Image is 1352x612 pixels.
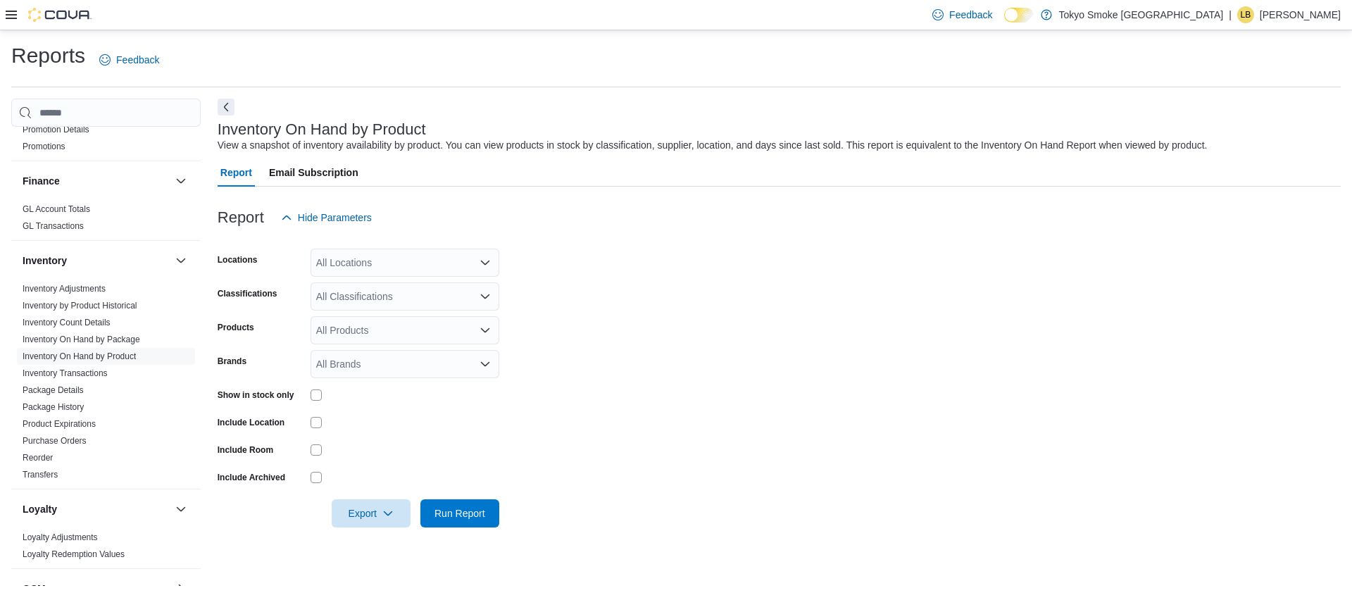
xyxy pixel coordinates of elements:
a: Purchase Orders [23,436,87,446]
div: Inventory [11,280,201,489]
button: Next [218,99,234,115]
h3: OCM [23,582,46,596]
span: Inventory Adjustments [23,283,106,294]
a: Loyalty Adjustments [23,532,98,542]
button: Run Report [420,499,499,527]
span: Reorder [23,452,53,463]
button: Open list of options [480,257,491,268]
h3: Inventory [23,254,67,268]
span: Hide Parameters [298,211,372,225]
span: Inventory On Hand by Package [23,334,140,345]
button: Loyalty [173,501,189,518]
label: Include Room [218,444,273,456]
a: Promotions [23,142,65,151]
button: Finance [173,173,189,189]
div: Lindsay Belford [1237,6,1254,23]
input: Dark Mode [1004,8,1034,23]
label: Include Location [218,417,284,428]
button: Loyalty [23,502,170,516]
h3: Loyalty [23,502,57,516]
button: Hide Parameters [275,204,377,232]
label: Locations [218,254,258,266]
a: Feedback [927,1,998,29]
label: Products [218,322,254,333]
span: Transfers [23,469,58,480]
span: GL Transactions [23,220,84,232]
label: Include Archived [218,472,285,483]
a: Inventory Count Details [23,318,111,327]
p: [PERSON_NAME] [1260,6,1341,23]
button: Open list of options [480,325,491,336]
div: Discounts & Promotions [11,104,201,161]
span: Feedback [949,8,992,22]
a: GL Transactions [23,221,84,231]
a: GL Account Totals [23,204,90,214]
div: Finance [11,201,201,240]
button: Inventory [23,254,170,268]
span: Package History [23,401,84,413]
button: Export [332,499,411,527]
a: Inventory On Hand by Package [23,335,140,344]
a: Package History [23,402,84,412]
span: Loyalty Adjustments [23,532,98,543]
a: Inventory Transactions [23,368,108,378]
span: Loyalty Redemption Values [23,549,125,560]
a: Promotion Details [23,125,89,135]
a: Loyalty Redemption Values [23,549,125,559]
button: OCM [173,580,189,597]
button: Open list of options [480,358,491,370]
a: Reorder [23,453,53,463]
div: View a snapshot of inventory availability by product. You can view products in stock by classific... [218,138,1208,153]
span: Inventory Transactions [23,368,108,379]
span: Run Report [434,506,485,520]
span: Report [220,158,252,187]
a: Feedback [94,46,165,74]
span: Feedback [116,53,159,67]
span: Export [340,499,402,527]
a: Package Details [23,385,84,395]
span: Inventory On Hand by Product [23,351,136,362]
span: Purchase Orders [23,435,87,446]
button: Inventory [173,252,189,269]
img: Cova [28,8,92,22]
p: Tokyo Smoke [GEOGRAPHIC_DATA] [1059,6,1224,23]
span: Inventory Count Details [23,317,111,328]
h3: Finance [23,174,60,188]
div: Loyalty [11,529,201,568]
label: Brands [218,356,246,367]
a: Inventory On Hand by Product [23,351,136,361]
a: Transfers [23,470,58,480]
span: LB [1241,6,1251,23]
button: Open list of options [480,291,491,302]
span: Inventory by Product Historical [23,300,137,311]
a: Inventory by Product Historical [23,301,137,311]
h3: Report [218,209,264,226]
button: OCM [23,582,170,596]
span: Email Subscription [269,158,358,187]
span: GL Account Totals [23,204,90,215]
span: Promotion Details [23,124,89,135]
span: Package Details [23,385,84,396]
h3: Inventory On Hand by Product [218,121,426,138]
p: | [1229,6,1232,23]
button: Finance [23,174,170,188]
label: Classifications [218,288,277,299]
label: Show in stock only [218,389,294,401]
h1: Reports [11,42,85,70]
span: Product Expirations [23,418,96,430]
a: Product Expirations [23,419,96,429]
span: Promotions [23,141,65,152]
a: Inventory Adjustments [23,284,106,294]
